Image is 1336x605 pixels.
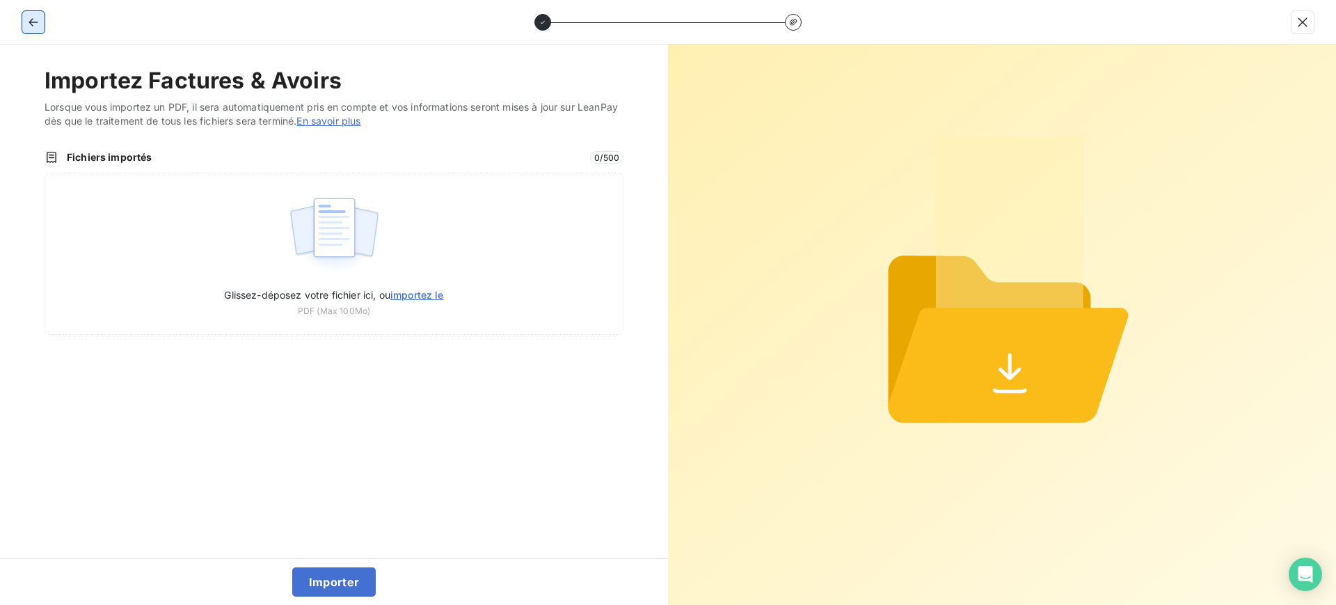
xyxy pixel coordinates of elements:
h2: Importez Factures & Avoirs [45,67,623,95]
span: PDF (Max 100Mo) [298,305,370,317]
a: En savoir plus [296,115,360,127]
img: illustration [288,190,381,279]
span: Fichiers importés [67,150,582,164]
span: Glissez-déposez votre fichier ici, ou [224,289,443,301]
span: importez le [390,289,444,301]
button: Importer [292,567,376,597]
span: Lorsque vous importez un PDF, il sera automatiquement pris en compte et vos informations seront m... [45,100,623,128]
span: 0 / 500 [590,151,623,164]
div: Open Intercom Messenger [1289,558,1322,591]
